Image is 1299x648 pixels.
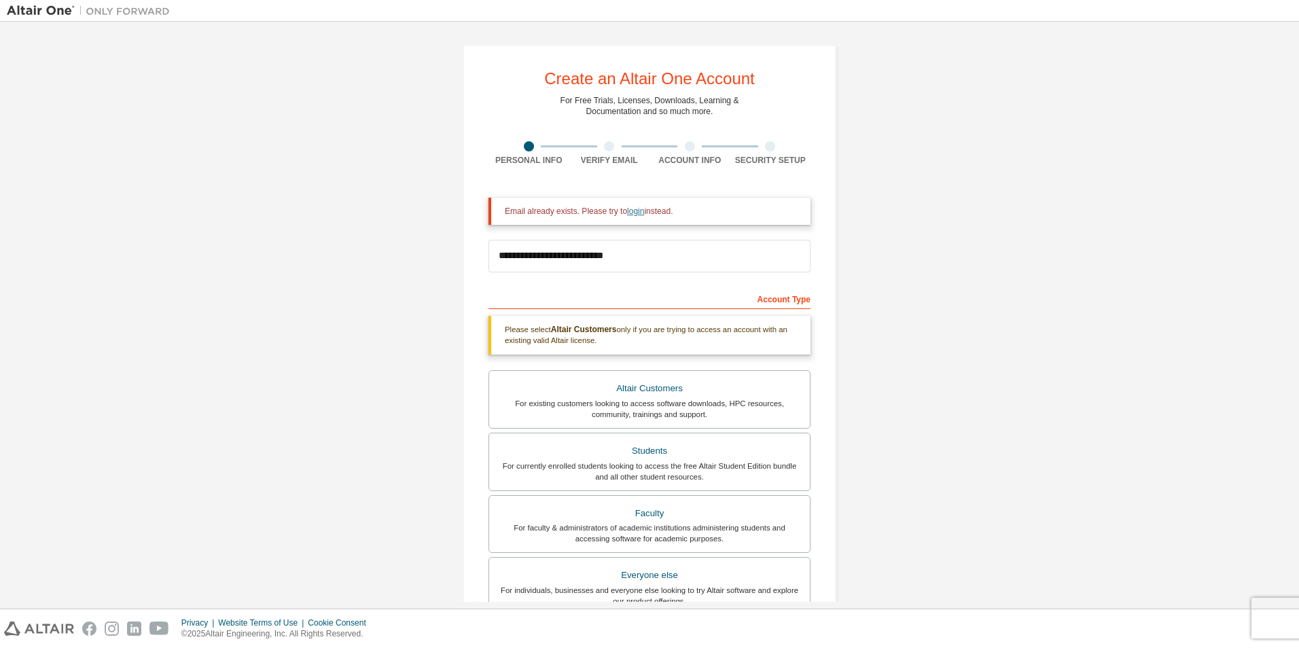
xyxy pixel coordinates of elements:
img: altair_logo.svg [4,622,74,636]
div: For Free Trials, Licenses, Downloads, Learning & Documentation and so much more. [560,95,739,117]
div: Students [497,442,802,461]
b: Altair Customers [551,325,617,334]
div: Everyone else [497,566,802,585]
div: Create an Altair One Account [544,71,755,87]
div: Personal Info [488,155,569,166]
div: Account Info [649,155,730,166]
img: youtube.svg [149,622,169,636]
p: © 2025 Altair Engineering, Inc. All Rights Reserved. [181,628,374,640]
a: login [627,206,644,216]
div: Email already exists. Please try to instead. [505,206,800,217]
div: Account Type [488,287,811,309]
div: For currently enrolled students looking to access the free Altair Student Edition bundle and all ... [497,461,802,482]
div: Verify Email [569,155,650,166]
div: Privacy [181,617,218,628]
img: facebook.svg [82,622,96,636]
img: instagram.svg [105,622,119,636]
div: Faculty [497,504,802,523]
div: For existing customers looking to access software downloads, HPC resources, community, trainings ... [497,398,802,420]
div: Cookie Consent [308,617,374,628]
div: For individuals, businesses and everyone else looking to try Altair software and explore our prod... [497,585,802,607]
img: linkedin.svg [127,622,141,636]
div: Altair Customers [497,379,802,398]
div: For faculty & administrators of academic institutions administering students and accessing softwa... [497,522,802,544]
div: Website Terms of Use [218,617,308,628]
div: Please select only if you are trying to access an account with an existing valid Altair license. [488,316,811,355]
div: Security Setup [730,155,811,166]
img: Altair One [7,4,177,18]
